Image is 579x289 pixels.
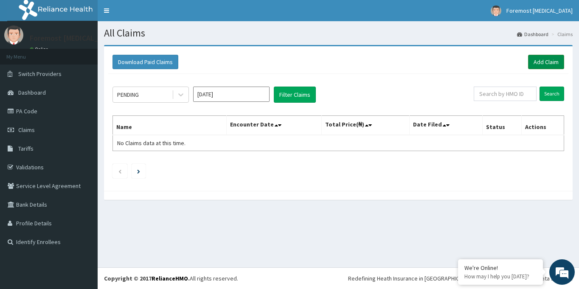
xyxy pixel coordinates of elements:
input: Search by HMO ID [474,87,537,101]
h1: All Claims [104,28,573,39]
th: Total Price(₦) [321,116,409,135]
li: Claims [549,31,573,38]
a: Dashboard [517,31,548,38]
p: How may I help you today? [464,273,537,280]
button: Filter Claims [274,87,316,103]
img: User Image [491,6,501,16]
input: Select Month and Year [193,87,270,102]
th: Actions [522,116,564,135]
div: PENDING [117,90,139,99]
button: Download Paid Claims [112,55,178,69]
a: Add Claim [528,55,564,69]
a: Next page [137,167,140,175]
a: Online [30,46,50,52]
strong: Copyright © 2017 . [104,275,190,282]
a: RelianceHMO [152,275,188,282]
div: Redefining Heath Insurance in [GEOGRAPHIC_DATA] using Telemedicine and Data Science! [348,274,573,283]
span: Dashboard [18,89,46,96]
th: Encounter Date [226,116,321,135]
span: Tariffs [18,145,34,152]
div: We're Online! [464,264,537,272]
span: Foremost [MEDICAL_DATA] [506,7,573,14]
th: Name [113,116,227,135]
input: Search [540,87,564,101]
th: Date Filed [409,116,482,135]
span: Claims [18,126,35,134]
footer: All rights reserved. [98,267,579,289]
p: Foremost [MEDICAL_DATA] [30,34,119,42]
a: Previous page [118,167,122,175]
span: Switch Providers [18,70,62,78]
img: User Image [4,25,23,45]
span: No Claims data at this time. [117,139,186,147]
th: Status [482,116,521,135]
